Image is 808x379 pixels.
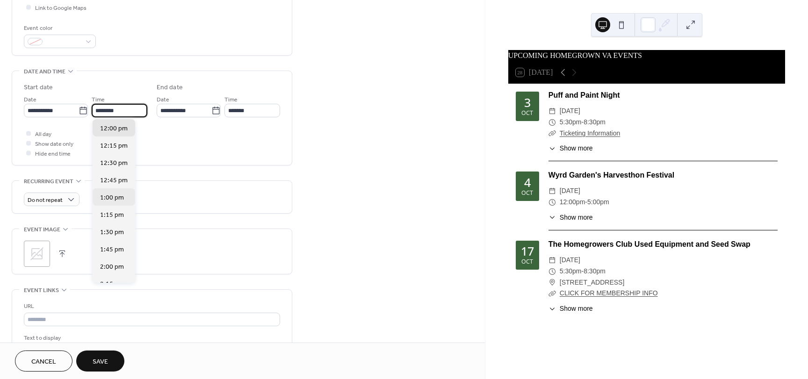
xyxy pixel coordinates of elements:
div: ​ [548,186,556,197]
span: Show more [560,143,593,153]
span: Event image [24,225,60,235]
span: Show more [560,304,593,314]
div: ​ [548,304,556,314]
div: ; [24,241,50,267]
span: Recurring event [24,177,73,186]
a: CLICK FOR MEMBERSHIP INFO [560,289,658,297]
span: 8:30pm [584,266,606,277]
div: Text to display [24,333,278,343]
span: Time [92,95,105,105]
div: ​ [548,255,556,266]
button: Save [76,350,124,372]
span: Cancel [31,357,56,367]
span: 12:00pm [560,197,585,208]
div: Event color [24,23,94,33]
span: 5:00pm [587,197,609,208]
span: 12:30 pm [100,158,128,168]
span: Date [24,95,36,105]
span: Date and time [24,67,65,77]
button: ​Show more [548,213,593,222]
span: Show date only [35,139,73,149]
span: - [585,197,587,208]
span: 1:30 pm [100,228,124,237]
span: Do not repeat [28,195,63,206]
span: 12:00 pm [100,124,128,134]
span: Event links [24,286,59,295]
a: The Homegrowers Club Used Equipment and Seed Swap [548,240,750,248]
span: 1:45 pm [100,245,124,255]
span: Link to Google Maps [35,3,87,13]
span: 1:00 pm [100,193,124,203]
div: ​ [548,128,556,139]
button: ​Show more [548,304,593,314]
div: 4 [524,177,531,188]
div: Start date [24,83,53,93]
div: ​ [548,106,556,117]
button: Cancel [15,350,72,372]
span: 2:15 pm [100,279,124,289]
div: 3 [524,97,531,108]
div: URL [24,301,278,311]
span: - [582,266,584,277]
div: Oct [521,259,533,265]
span: Show more [560,213,593,222]
span: Hide end time [35,149,71,159]
span: 2:00 pm [100,262,124,272]
div: Oct [521,190,533,196]
div: End date [157,83,183,93]
div: ​ [548,277,556,288]
span: [DATE] [560,255,580,266]
span: Date [157,95,169,105]
div: ​ [548,143,556,153]
div: 17 [521,245,534,257]
div: ​ [548,117,556,128]
span: 5:30pm [560,266,582,277]
div: UPCOMING HOMEGROWN VA EVENTS [508,50,785,61]
div: ​ [548,197,556,208]
span: 12:45 pm [100,176,128,186]
span: [DATE] [560,186,580,197]
button: ​Show more [548,143,593,153]
span: All day [35,129,51,139]
div: ​ [548,213,556,222]
div: Wyrd Garden's Harvesthon Festival [548,170,778,181]
a: Puff and Paint Night [548,91,620,99]
a: Ticketing Information [560,129,620,137]
span: - [582,117,584,128]
span: 5:30pm [560,117,582,128]
span: Save [93,357,108,367]
span: Time [224,95,238,105]
span: [STREET_ADDRESS] [560,277,624,288]
span: 12:15 pm [100,141,128,151]
span: 8:30pm [584,117,606,128]
div: Oct [521,110,533,116]
span: 1:15 pm [100,210,124,220]
div: ​ [548,266,556,277]
span: [DATE] [560,106,580,117]
div: ​ [548,288,556,299]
